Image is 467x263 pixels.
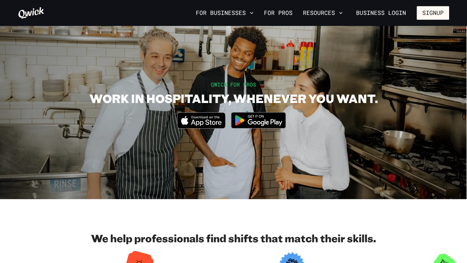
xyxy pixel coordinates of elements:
[18,232,449,245] h2: We help professionals find shifts that match their skills.
[300,7,345,18] button: Resources
[90,91,378,106] h1: WORK IN HOSPITALITY, WHENEVER YOU WANT.
[351,6,412,20] a: Business Login
[211,81,256,88] span: QWICK FOR PROS
[227,108,290,132] img: Get it on Google Play
[417,6,449,20] button: Signup
[261,7,295,18] a: For Pros
[193,7,256,18] button: For Businesses
[177,123,226,130] a: Download on the App Store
